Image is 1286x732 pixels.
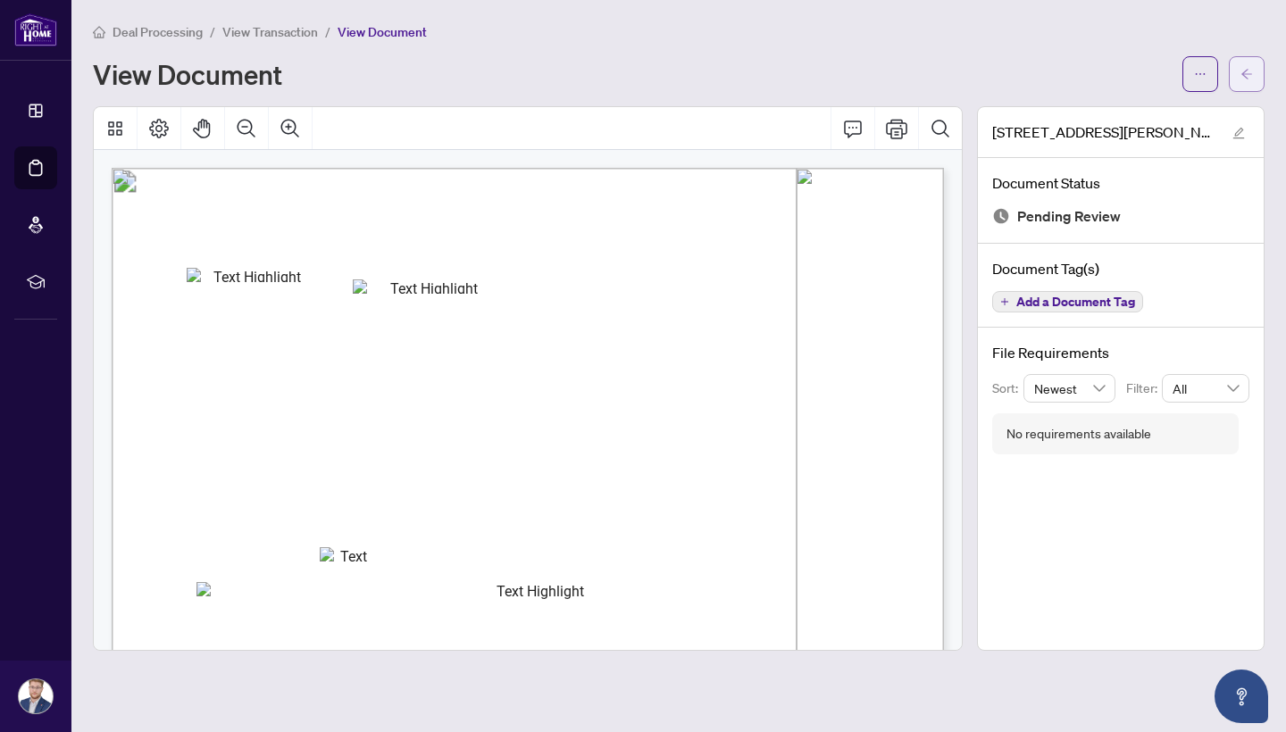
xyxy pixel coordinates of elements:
h4: File Requirements [992,342,1249,363]
h4: Document Tag(s) [992,258,1249,279]
span: Newest [1034,375,1106,402]
span: arrow-left [1240,68,1253,80]
span: [STREET_ADDRESS][PERSON_NAME]-Trade Sheet 98 -[PERSON_NAME] to Review.pdf [992,121,1215,143]
span: ellipsis [1194,68,1207,80]
span: View Transaction [222,24,318,40]
h1: View Document [93,60,282,88]
li: / [325,21,330,42]
span: All [1173,375,1239,402]
p: Sort: [992,378,1023,398]
span: Pending Review [1017,204,1121,229]
h4: Document Status [992,172,1249,194]
li: / [210,21,215,42]
span: View Document [338,24,427,40]
button: Add a Document Tag [992,291,1143,312]
span: edit [1232,127,1245,139]
span: Add a Document Tag [1016,295,1135,308]
span: home [93,26,105,38]
img: Document Status [992,207,1010,225]
img: logo [14,13,57,46]
button: Open asap [1215,670,1268,723]
div: No requirements available [1006,424,1151,444]
span: Deal Processing [113,24,203,40]
span: plus [1000,297,1009,306]
p: Filter: [1126,378,1162,398]
img: Profile Icon [19,679,53,713]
